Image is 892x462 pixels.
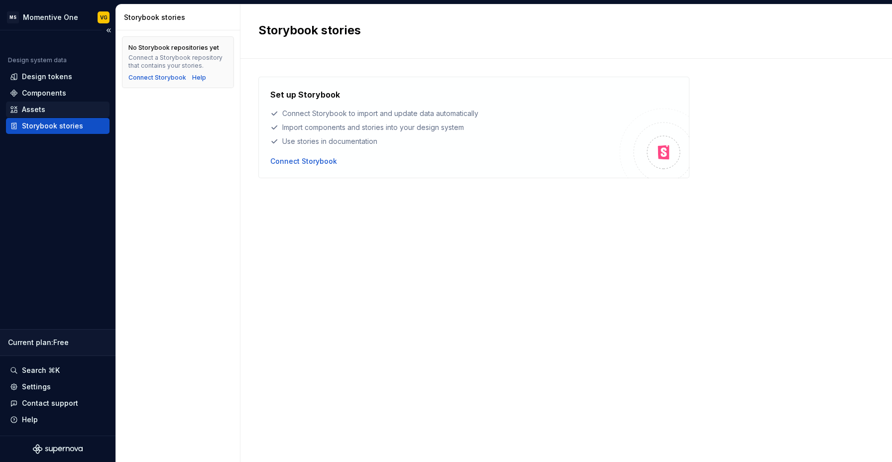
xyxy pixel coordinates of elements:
[100,13,108,21] div: VG
[128,54,227,70] div: Connect a Storybook repository that contains your stories.
[8,338,108,347] div: Current plan : Free
[102,23,115,37] button: Collapse sidebar
[270,136,620,146] div: Use stories in documentation
[6,102,110,117] a: Assets
[270,122,620,132] div: Import components and stories into your design system
[22,121,83,131] div: Storybook stories
[128,74,186,82] button: Connect Storybook
[6,412,110,428] button: Help
[192,74,206,82] a: Help
[22,88,66,98] div: Components
[22,382,51,392] div: Settings
[6,379,110,395] a: Settings
[22,105,45,115] div: Assets
[6,85,110,101] a: Components
[6,118,110,134] a: Storybook stories
[7,11,19,23] div: MS
[22,415,38,425] div: Help
[6,362,110,378] button: Search ⌘K
[6,395,110,411] button: Contact support
[270,156,337,166] button: Connect Storybook
[270,109,620,118] div: Connect Storybook to import and update data automatically
[258,22,862,38] h2: Storybook stories
[128,44,219,52] div: No Storybook repositories yet
[22,365,60,375] div: Search ⌘K
[22,398,78,408] div: Contact support
[23,12,78,22] div: Momentive One
[22,72,72,82] div: Design tokens
[33,444,83,454] svg: Supernova Logo
[6,69,110,85] a: Design tokens
[8,56,67,64] div: Design system data
[270,89,340,101] h4: Set up Storybook
[2,6,113,28] button: MSMomentive OneVG
[124,12,236,22] div: Storybook stories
